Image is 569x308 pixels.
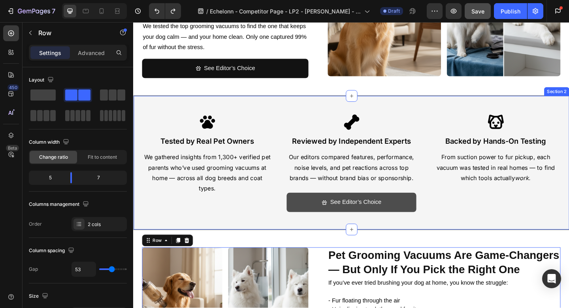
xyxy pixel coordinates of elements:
div: Section 2 [448,72,473,79]
button: Publish [494,3,527,19]
p: From suction power to fur pickup, each vacuum was tested in real homes — to find which tools actu... [324,141,464,175]
span: Echelonn - Competitor Page - LP2 - [PERSON_NAME] - 092025 [210,7,361,15]
div: Beta [6,145,19,151]
span: Change ratio [39,154,68,161]
input: Auto [72,262,96,276]
p: Backed by Hands-On Testing [324,122,464,137]
a: See Editor’s Choice [9,40,190,61]
p: If you’ve ever tried brushing your dog at home, you know the struggle: [212,279,464,289]
div: Layout [29,75,55,86]
div: Gap [29,266,38,273]
strong: Pet Grooming Vacuums Are Game-Changers — But Only If You Pick the Right One [212,247,463,276]
div: Publish [501,7,520,15]
a: See Editor’s Choice [167,186,308,207]
div: Columns management [29,199,90,210]
p: Our editors compared features, performance, noise levels, and pet reactions across top brands — w... [168,141,307,175]
div: Undo/Redo [149,3,181,19]
div: 450 [8,84,19,91]
div: Column width [29,137,71,148]
div: Open Intercom Messenger [542,269,561,288]
p: Row [38,28,106,38]
span: Save [471,8,484,15]
div: Row [19,234,32,241]
p: 7 [52,6,55,16]
div: Column spacing [29,245,76,256]
p: Advanced [78,49,105,57]
span: Draft [388,8,400,15]
span: / [206,7,208,15]
p: Tested by Real Pet Owners [11,122,150,137]
span: Fit to content [88,154,117,161]
p: See Editor’s Choice [214,190,270,202]
p: Settings [39,49,61,57]
div: Size [29,291,50,302]
button: Save [465,3,491,19]
iframe: Design area [133,22,569,308]
p: See Editor’s Choice [77,45,133,56]
button: 7 [3,3,59,19]
div: 5 [30,172,64,183]
div: 2 cols [88,221,125,228]
i: work. [415,165,432,173]
p: Reviewed by Independent Experts [168,122,307,137]
div: 7 [78,172,125,183]
div: Order [29,221,42,228]
p: - Fur floating through the air [212,298,464,308]
p: We gathered insights from 1,300+ verified pet parents who’ve used grooming vacuums at home — acro... [11,141,150,187]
